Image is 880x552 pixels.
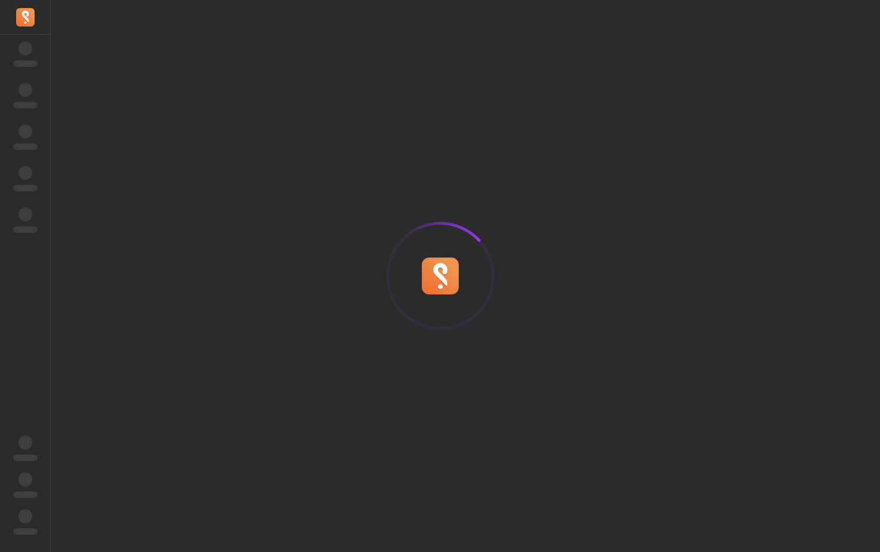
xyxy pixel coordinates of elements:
span: ‌ [13,528,37,535]
span: ‌ [13,185,37,191]
span: ‌ [18,124,32,138]
span: ‌ [18,83,32,97]
span: ‌ [13,61,37,67]
span: ‌ [18,166,32,180]
span: ‌ [13,226,37,233]
span: ‌ [18,207,32,221]
span: ‌ [13,491,37,498]
span: ‌ [18,509,32,523]
span: ‌ [18,41,32,55]
span: ‌ [13,102,37,108]
span: ‌ [13,143,37,150]
span: ‌ [18,472,32,486]
span: ‌ [13,455,37,461]
span: ‌ [18,436,32,449]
